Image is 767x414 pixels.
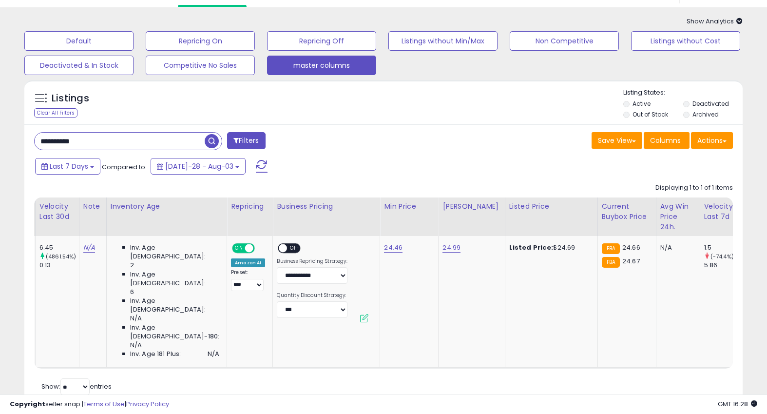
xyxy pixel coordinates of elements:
div: Min Price [384,201,434,212]
span: N/A [208,350,219,358]
a: 24.46 [384,243,403,253]
span: Inv. Age [DEMOGRAPHIC_DATA]: [130,243,219,261]
div: $24.69 [509,243,590,252]
button: Repricing Off [267,31,376,51]
small: (4861.54%) [46,253,77,260]
b: Listed Price: [509,243,554,252]
p: Listing States: [623,88,743,98]
span: OFF [288,244,303,253]
span: 24.66 [622,243,640,252]
button: Listings without Cost [631,31,740,51]
span: ON [233,244,245,253]
div: Business Pricing [277,201,376,212]
div: [PERSON_NAME] [442,201,500,212]
a: N/A [83,243,95,253]
label: Archived [692,110,719,118]
div: 0.13 [39,261,79,270]
div: Amazon AI [231,258,265,267]
div: N/A [660,243,692,252]
div: Inventory Age [111,201,223,212]
span: N/A [130,341,142,350]
button: Columns [644,132,690,149]
div: Repricing [231,201,268,212]
div: 1.5 [704,243,744,252]
span: Last 7 Days [50,161,88,171]
span: 6 [130,288,134,296]
h5: Listings [52,92,89,105]
a: Privacy Policy [126,399,169,409]
button: master columns [267,56,376,75]
a: Terms of Use [83,399,125,409]
span: Inv. Age 181 Plus: [130,350,181,358]
span: Inv. Age [DEMOGRAPHIC_DATA]: [130,296,219,314]
small: FBA [602,243,620,254]
button: Competitive No Sales [146,56,255,75]
button: Repricing On [146,31,255,51]
div: Note [83,201,102,212]
small: (-74.4%) [710,253,734,260]
button: Non Competitive [510,31,619,51]
a: 24.99 [442,243,460,253]
span: OFF [253,244,269,253]
span: Inv. Age [DEMOGRAPHIC_DATA]: [130,270,219,288]
div: Velocity Last 7d [704,201,740,222]
button: Save View [592,132,642,149]
span: 2 [130,261,134,270]
div: 6.45 [39,243,79,252]
label: Active [633,99,651,108]
button: Listings without Min/Max [388,31,498,51]
button: Actions [691,132,733,149]
span: Compared to: [102,162,147,172]
div: 5.86 [704,261,744,270]
span: [DATE]-28 - Aug-03 [165,161,233,171]
button: Filters [227,132,265,149]
div: Clear All Filters [34,108,77,118]
div: Preset: [231,269,265,291]
div: Velocity Last 30d [39,201,75,222]
label: Out of Stock [633,110,668,118]
label: Deactivated [692,99,729,108]
div: Listed Price [509,201,594,212]
div: Displaying 1 to 1 of 1 items [655,183,733,193]
span: Show Analytics [687,17,743,26]
strong: Copyright [10,399,45,409]
label: Quantity Discount Strategy: [277,292,347,299]
button: [DATE]-28 - Aug-03 [151,158,246,175]
button: Default [24,31,134,51]
div: Current Buybox Price [602,201,652,222]
span: Show: entries [41,382,112,391]
button: Deactivated & In Stock [24,56,134,75]
div: Avg Win Price 24h. [660,201,696,232]
span: Inv. Age [DEMOGRAPHIC_DATA]-180: [130,323,219,341]
span: N/A [130,314,142,323]
small: FBA [602,257,620,268]
span: 2025-08-12 16:28 GMT [718,399,757,409]
button: Last 7 Days [35,158,100,175]
label: Business Repricing Strategy: [277,258,347,265]
span: 24.67 [622,256,640,266]
span: Columns [650,136,681,145]
div: seller snap | | [10,400,169,409]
